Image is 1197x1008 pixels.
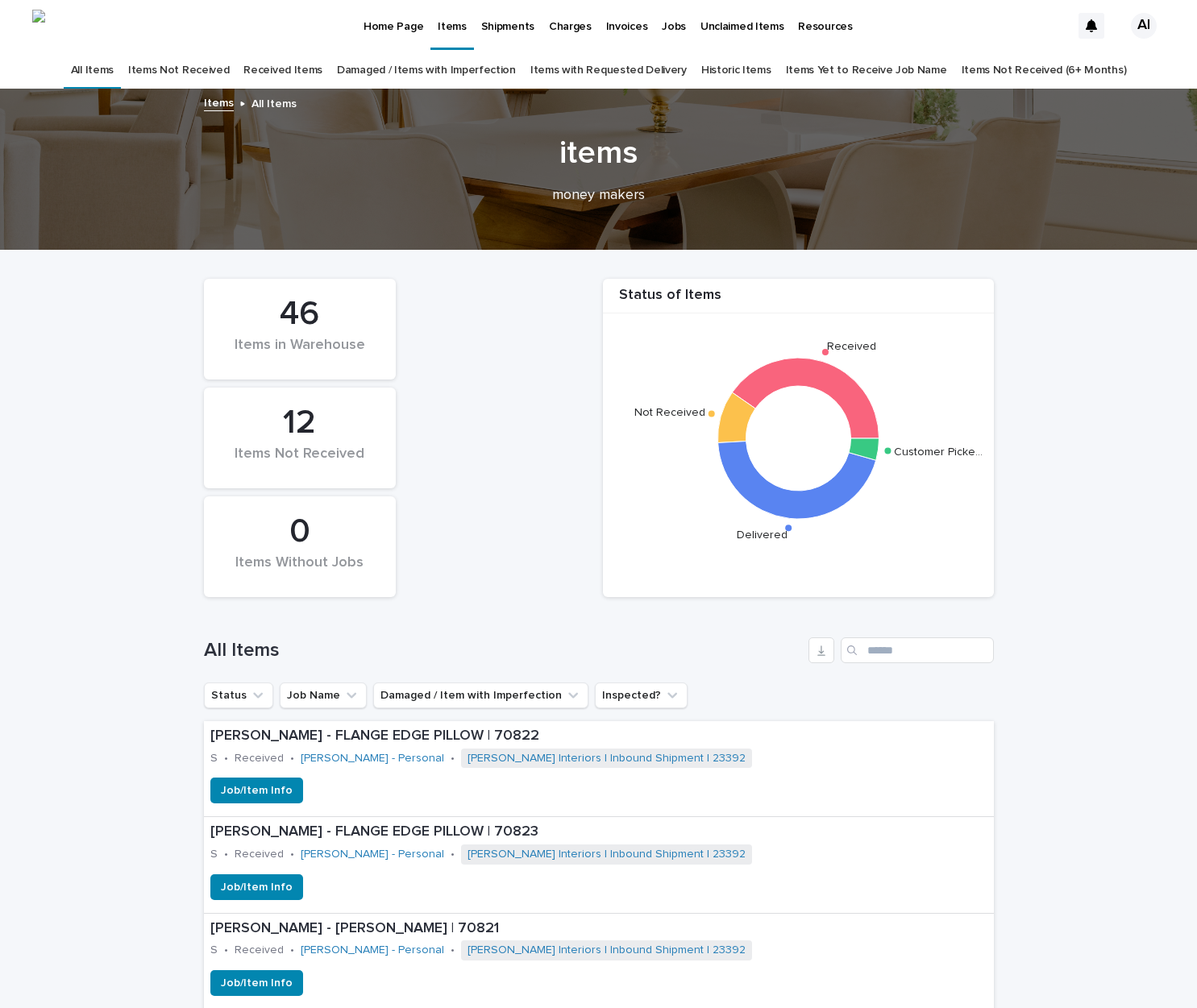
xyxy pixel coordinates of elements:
[603,287,994,313] div: Status of Items
[468,944,746,957] a: [PERSON_NAME] Interiors | Inbound Shipment | 23392
[235,848,284,861] p: Received
[701,52,771,89] a: Historic Items
[290,944,294,957] p: •
[530,52,687,89] a: Items with Requested Delivery
[71,52,114,89] a: All Items
[210,874,303,900] button: Job/Item Info
[235,752,284,765] p: Received
[276,187,921,205] p: money makers
[301,848,444,861] a: [PERSON_NAME] - Personal
[251,93,297,111] p: All Items
[231,512,368,552] div: 0
[841,637,994,663] input: Search
[221,782,293,799] span: Job/Item Info
[204,639,802,662] h1: All Items
[210,778,303,803] button: Job/Item Info
[468,752,746,765] a: [PERSON_NAME] Interiors | Inbound Shipment | 23392
[301,944,444,957] a: [PERSON_NAME] - Personal
[290,848,294,861] p: •
[451,752,455,765] p: •
[301,752,444,765] a: [PERSON_NAME] - Personal
[224,944,228,957] p: •
[224,752,228,765] p: •
[204,817,994,913] a: [PERSON_NAME] - FLANGE EDGE PILLOW | 70823S•Received•[PERSON_NAME] - Personal •[PERSON_NAME] Inte...
[451,848,455,861] p: •
[737,529,788,541] text: Delivered
[204,721,994,817] a: [PERSON_NAME] - FLANGE EDGE PILLOW | 70822S•Received•[PERSON_NAME] - Personal •[PERSON_NAME] Inte...
[827,341,876,352] text: Received
[373,682,588,708] button: Damaged / Item with Imperfection
[204,682,273,708] button: Status
[231,337,368,371] div: Items in Warehouse
[128,52,229,89] a: Items Not Received
[235,944,284,957] p: Received
[221,975,293,991] span: Job/Item Info
[204,134,994,172] h1: items
[224,848,228,861] p: •
[210,752,218,765] p: S
[290,752,294,765] p: •
[962,52,1127,89] a: Items Not Received (6+ Months)
[204,93,234,111] a: Items
[231,554,368,588] div: Items Without Jobs
[231,294,368,334] div: 46
[451,944,455,957] p: •
[210,728,987,745] p: [PERSON_NAME] - FLANGE EDGE PILLOW | 70822
[1131,13,1157,39] div: AI
[243,52,322,89] a: Received Items
[786,52,947,89] a: Items Yet to Receive Job Name
[231,446,368,479] div: Items Not Received
[210,920,987,938] p: [PERSON_NAME] - [PERSON_NAME] | 70821
[210,970,303,996] button: Job/Item Info
[221,879,293,895] span: Job/Item Info
[210,944,218,957] p: S
[210,848,218,861] p: S
[595,682,688,708] button: Inspected?
[894,446,983,458] text: Customer Picke…
[468,848,746,861] a: [PERSON_NAME] Interiors | Inbound Shipment | 23392
[32,10,45,42] img: V8wmgQlw3PuuQWz90oEVKnLNc5eIYlSHmku_CdJApyc
[337,52,516,89] a: Damaged / Items with Imperfection
[280,682,367,708] button: Job Name
[231,403,368,443] div: 12
[210,823,987,841] p: [PERSON_NAME] - FLANGE EDGE PILLOW | 70823
[634,407,705,418] text: Not Received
